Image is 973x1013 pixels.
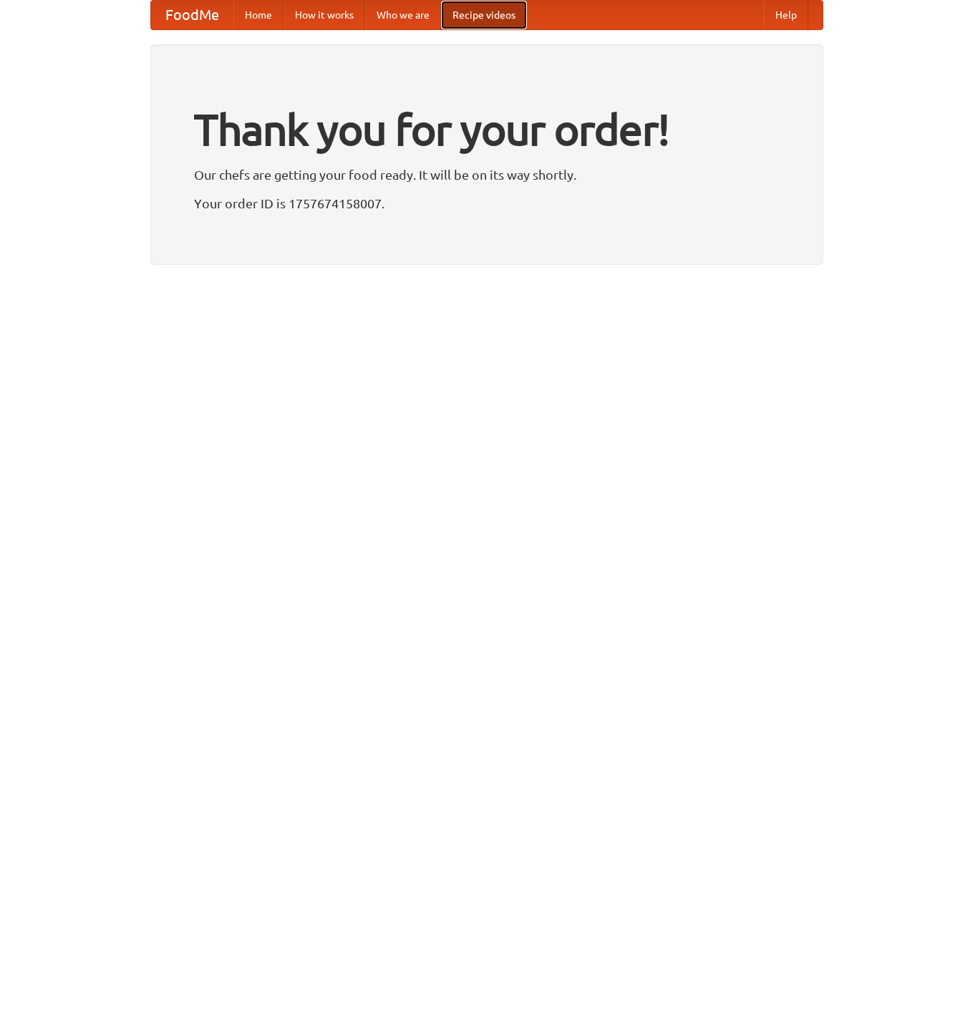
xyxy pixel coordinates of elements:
[441,1,527,29] a: Recipe videos
[284,1,365,29] a: How it works
[365,1,441,29] a: Who we are
[194,193,780,214] p: Your order ID is 1757674158007.
[233,1,284,29] a: Home
[764,1,808,29] a: Help
[151,1,233,29] a: FoodMe
[194,95,780,164] h1: Thank you for your order!
[194,164,780,185] p: Our chefs are getting your food ready. It will be on its way shortly.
